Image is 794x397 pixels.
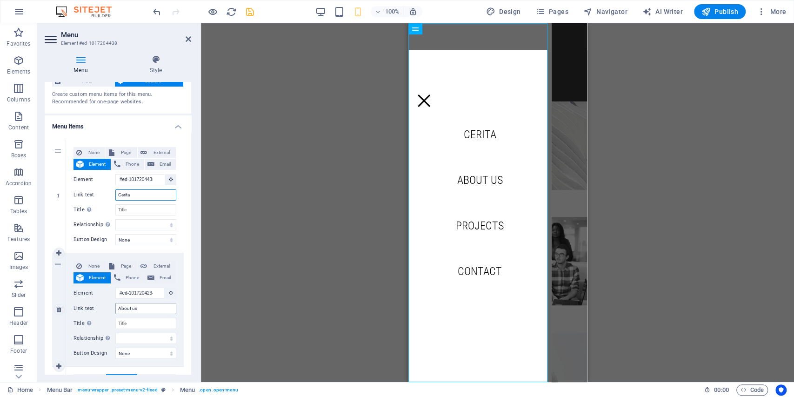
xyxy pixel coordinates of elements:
[583,7,627,16] span: Navigator
[244,6,255,17] button: save
[180,384,195,396] span: Click to select. Double-click to edit
[138,374,176,385] button: External
[150,147,173,158] span: External
[157,159,173,170] span: Email
[73,159,111,170] button: Element
[775,384,787,396] button: Usercentrics
[642,7,683,16] span: AI Writer
[115,303,176,314] input: Link text...
[385,6,400,17] h6: 100%
[150,261,173,272] span: External
[757,7,786,16] span: More
[61,39,173,47] h3: Element #ed-1017204438
[10,347,27,355] p: Footer
[694,4,746,19] button: Publish
[7,384,33,396] a: Home
[47,384,238,396] nav: breadcrumb
[701,7,738,16] span: Publish
[73,219,115,230] label: Relationship
[85,261,103,272] span: None
[157,272,173,283] span: Email
[120,55,191,74] h4: Style
[704,384,729,396] h6: Session time
[52,91,184,106] div: Create custom menu items for this menu. Recommended for one-page websites.
[8,124,29,131] p: Content
[371,6,404,17] button: 100%
[73,204,115,215] label: Title
[51,192,65,200] em: 1
[753,4,790,19] button: More
[207,6,218,17] button: Click here to leave preview mode and continue editing
[482,4,525,19] button: Design
[53,6,123,17] img: Editor Logo
[45,55,120,74] h4: Menu
[73,234,115,245] label: Button Design
[73,261,106,272] button: None
[741,384,764,396] span: Code
[115,204,176,215] input: Title
[145,159,176,170] button: Email
[115,174,164,185] input: No element chosen
[61,31,191,39] h2: Menu
[111,272,144,283] button: Phone
[87,159,108,170] span: Element
[10,208,27,215] p: Tables
[115,189,176,201] input: Link text...
[151,6,162,17] button: undo
[161,387,166,392] i: This element is a customizable preset
[73,189,115,201] label: Link text
[123,272,141,283] span: Phone
[714,384,728,396] span: 00 00
[532,4,572,19] button: Pages
[117,374,134,385] span: Page
[106,147,137,158] button: Page
[106,374,137,385] button: Page
[73,318,115,329] label: Title
[6,180,32,187] p: Accordion
[7,40,30,47] p: Favorites
[73,147,106,158] button: None
[73,288,115,299] label: Element
[106,261,137,272] button: Page
[7,68,31,75] p: Elements
[73,174,115,185] label: Element
[138,147,176,158] button: External
[12,291,26,299] p: Slider
[9,319,28,327] p: Header
[736,384,768,396] button: Code
[150,374,173,385] span: External
[123,159,141,170] span: Phone
[226,6,237,17] button: reload
[73,303,115,314] label: Link text
[138,261,176,272] button: External
[9,263,28,271] p: Images
[111,159,144,170] button: Phone
[639,4,687,19] button: AI Writer
[11,152,27,159] p: Boxes
[115,288,164,299] input: No element chosen
[85,374,103,385] span: None
[535,7,568,16] span: Pages
[115,318,176,329] input: Title
[85,147,103,158] span: None
[117,261,134,272] span: Page
[721,386,722,393] span: :
[486,7,521,16] span: Design
[73,348,115,359] label: Button Design
[45,115,191,132] h4: Menu items
[73,374,106,385] button: None
[580,4,631,19] button: Navigator
[87,272,108,283] span: Element
[117,147,134,158] span: Page
[245,7,255,17] i: Save (Ctrl+S)
[7,236,30,243] p: Features
[73,272,111,283] button: Element
[7,96,30,103] p: Columns
[145,272,176,283] button: Email
[73,333,115,344] label: Relationship
[76,384,157,396] span: . menu-wrapper .preset-menu-v2-fixed
[47,384,73,396] span: Click to select. Double-click to edit
[199,384,238,396] span: . open .open-menu
[152,7,162,17] i: Undo: Change menu items (Ctrl+Z)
